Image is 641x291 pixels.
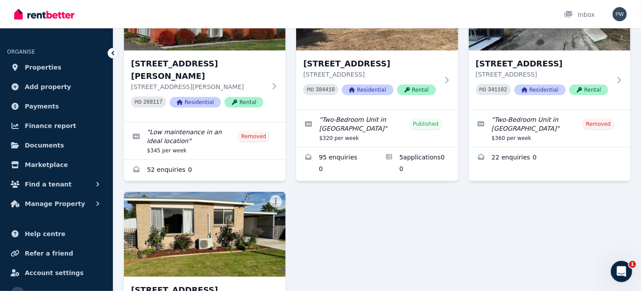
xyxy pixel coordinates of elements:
[307,87,314,92] small: PID
[7,58,106,76] a: Properties
[7,225,106,243] a: Help centre
[469,110,630,147] a: Edit listing: Two-Bedroom Unit in Longford
[143,99,162,105] code: 268117
[564,10,595,19] div: Inbox
[25,229,66,239] span: Help centre
[397,85,436,95] span: Rental
[469,147,630,169] a: Enquiries for 2/3 Burghley Street, Longford
[124,160,286,181] a: Enquiries for 1/3 Burnett Street, Longford
[135,100,142,105] small: PID
[25,62,62,73] span: Properties
[514,85,566,95] span: Residential
[124,122,286,159] a: Edit listing: Low maintenance in an ideal location
[270,195,282,208] button: More options
[7,136,106,154] a: Documents
[131,82,266,91] p: [STREET_ADDRESS][PERSON_NAME]
[479,87,487,92] small: PID
[25,248,73,259] span: Refer a friend
[14,8,74,21] img: RentBetter
[25,179,72,190] span: Find a tenant
[7,264,106,282] a: Account settings
[569,85,608,95] span: Rental
[316,87,335,93] code: 384410
[488,87,507,93] code: 341102
[7,195,106,213] button: Manage Property
[296,110,458,147] a: Edit listing: Two-Bedroom Unit in Longford
[7,244,106,262] a: Refer a friend
[7,78,106,96] a: Add property
[629,261,636,268] span: 1
[377,147,458,180] a: Applications for 1/50 Malcombe St, Longford
[25,268,84,278] span: Account settings
[25,198,85,209] span: Manage Property
[25,81,71,92] span: Add property
[224,97,263,108] span: Rental
[303,58,438,70] h3: [STREET_ADDRESS]
[7,117,106,135] a: Finance report
[170,97,221,108] span: Residential
[303,70,438,79] p: [STREET_ADDRESS]
[476,70,611,79] p: [STREET_ADDRESS]
[7,49,35,55] span: ORGANISE
[25,159,68,170] span: Marketplace
[342,85,393,95] span: Residential
[25,140,64,151] span: Documents
[25,101,59,112] span: Payments
[296,147,377,180] a: Enquiries for 1/50 Malcombe St, Longford
[7,175,106,193] button: Find a tenant
[131,58,266,82] h3: [STREET_ADDRESS][PERSON_NAME]
[611,261,632,282] iframe: Intercom live chat
[25,120,76,131] span: Finance report
[7,156,106,174] a: Marketplace
[7,97,106,115] a: Payments
[124,192,286,277] img: 7 Burnett Street, Longford
[613,7,627,21] img: Paul Williams
[476,58,611,70] h3: [STREET_ADDRESS]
